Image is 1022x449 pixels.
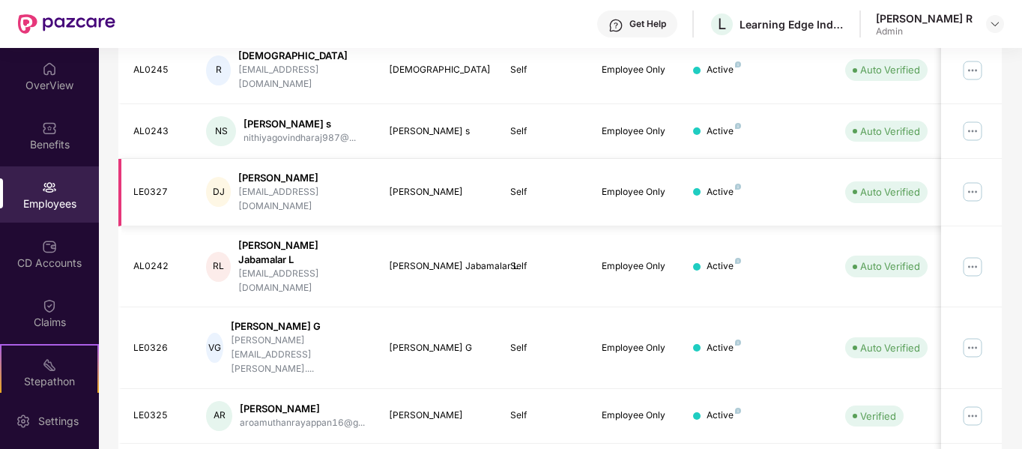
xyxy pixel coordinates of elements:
div: Active [707,341,741,355]
img: svg+xml;base64,PHN2ZyBpZD0iU2V0dGluZy0yMHgyMCIgeG1sbnM9Imh0dHA6Ly93d3cudzMub3JnLzIwMDAvc3ZnIiB3aW... [16,414,31,429]
div: Employee Only [602,341,669,355]
img: manageButton [961,119,985,143]
img: svg+xml;base64,PHN2ZyBpZD0iQ2xhaW0iIHhtbG5zPSJodHRwOi8vd3d3LnczLm9yZy8yMDAwL3N2ZyIgd2lkdGg9IjIwIi... [42,298,57,313]
div: Self [510,63,578,77]
div: Verified [860,409,896,424]
div: [PERSON_NAME] [389,409,487,423]
div: LE0325 [133,409,183,423]
div: [PERSON_NAME] [389,185,487,199]
img: svg+xml;base64,PHN2ZyB4bWxucz0iaHR0cDovL3d3dy53My5vcmcvMjAwMC9zdmciIHdpZHRoPSI4IiBoZWlnaHQ9IjgiIH... [735,340,741,346]
img: svg+xml;base64,PHN2ZyBpZD0iSGVscC0zMngzMiIgeG1sbnM9Imh0dHA6Ly93d3cudzMub3JnLzIwMDAvc3ZnIiB3aWR0aD... [608,18,623,33]
img: manageButton [961,404,985,428]
img: svg+xml;base64,PHN2ZyBpZD0iQ0RfQWNjb3VudHMiIGRhdGEtbmFtZT0iQ0QgQWNjb3VudHMiIHhtbG5zPSJodHRwOi8vd3... [42,239,57,254]
div: [PERSON_NAME] [240,402,365,416]
img: manageButton [961,180,985,204]
div: Active [707,259,741,274]
img: svg+xml;base64,PHN2ZyBpZD0iRHJvcGRvd24tMzJ4MzIiIHhtbG5zPSJodHRwOi8vd3d3LnczLm9yZy8yMDAwL3N2ZyIgd2... [989,18,1001,30]
div: Active [707,185,741,199]
div: Auto Verified [860,62,920,77]
div: LE0327 [133,185,183,199]
div: Self [510,124,578,139]
div: [PERSON_NAME] [238,171,365,185]
div: Auto Verified [860,184,920,199]
div: Employee Only [602,259,669,274]
div: Admin [876,25,973,37]
div: Auto Verified [860,259,920,274]
div: [DEMOGRAPHIC_DATA] [389,63,487,77]
div: R [206,55,231,85]
div: Learning Edge India Private Limited [740,17,844,31]
div: nithiyagovindharaj987@... [244,131,356,145]
div: [PERSON_NAME] R [876,11,973,25]
div: [PERSON_NAME][EMAIL_ADDRESS][PERSON_NAME].... [231,334,365,376]
img: svg+xml;base64,PHN2ZyB4bWxucz0iaHR0cDovL3d3dy53My5vcmcvMjAwMC9zdmciIHdpZHRoPSI4IiBoZWlnaHQ9IjgiIH... [735,258,741,264]
img: svg+xml;base64,PHN2ZyBpZD0iQmVuZWZpdHMiIHhtbG5zPSJodHRwOi8vd3d3LnczLm9yZy8yMDAwL3N2ZyIgd2lkdGg9Ij... [42,121,57,136]
div: Active [707,63,741,77]
div: [PERSON_NAME] s [389,124,487,139]
div: Self [510,341,578,355]
img: manageButton [961,336,985,360]
div: [EMAIL_ADDRESS][DOMAIN_NAME] [238,267,365,295]
div: [EMAIL_ADDRESS][DOMAIN_NAME] [238,63,365,91]
img: svg+xml;base64,PHN2ZyB4bWxucz0iaHR0cDovL3d3dy53My5vcmcvMjAwMC9zdmciIHdpZHRoPSI4IiBoZWlnaHQ9IjgiIH... [735,61,741,67]
img: manageButton [961,255,985,279]
img: svg+xml;base64,PHN2ZyB4bWxucz0iaHR0cDovL3d3dy53My5vcmcvMjAwMC9zdmciIHdpZHRoPSI4IiBoZWlnaHQ9IjgiIH... [735,123,741,129]
div: Employee Only [602,124,669,139]
div: Active [707,409,741,423]
div: AL0242 [133,259,183,274]
div: aroamuthanrayappan16@g... [240,416,365,430]
img: svg+xml;base64,PHN2ZyBpZD0iRW1wbG95ZWVzIiB4bWxucz0iaHR0cDovL3d3dy53My5vcmcvMjAwMC9zdmciIHdpZHRoPS... [42,180,57,195]
div: Auto Verified [860,124,920,139]
img: New Pazcare Logo [18,14,115,34]
div: LE0326 [133,341,183,355]
div: DJ [206,177,231,207]
div: Get Help [629,18,666,30]
div: Self [510,409,578,423]
div: [PERSON_NAME] s [244,117,356,131]
div: AL0243 [133,124,183,139]
div: Employee Only [602,185,669,199]
div: AR [206,401,232,431]
img: svg+xml;base64,PHN2ZyB4bWxucz0iaHR0cDovL3d3dy53My5vcmcvMjAwMC9zdmciIHdpZHRoPSI4IiBoZWlnaHQ9IjgiIH... [735,184,741,190]
div: Stepathon [1,374,97,389]
div: [PERSON_NAME] Jabamalar L [389,259,487,274]
div: [PERSON_NAME] Jabamalar L [238,238,365,267]
div: Active [707,124,741,139]
div: Self [510,259,578,274]
div: Self [510,185,578,199]
div: [EMAIL_ADDRESS][DOMAIN_NAME] [238,185,365,214]
img: svg+xml;base64,PHN2ZyB4bWxucz0iaHR0cDovL3d3dy53My5vcmcvMjAwMC9zdmciIHdpZHRoPSIyMSIgaGVpZ2h0PSIyMC... [42,358,57,373]
img: svg+xml;base64,PHN2ZyB4bWxucz0iaHR0cDovL3d3dy53My5vcmcvMjAwMC9zdmciIHdpZHRoPSI4IiBoZWlnaHQ9IjgiIH... [735,408,741,414]
img: svg+xml;base64,PHN2ZyBpZD0iSG9tZSIgeG1sbnM9Imh0dHA6Ly93d3cudzMub3JnLzIwMDAvc3ZnIiB3aWR0aD0iMjAiIG... [42,61,57,76]
div: [PERSON_NAME] G [231,319,365,334]
div: AL0245 [133,63,183,77]
div: Employee Only [602,409,669,423]
div: Employee Only [602,63,669,77]
div: VG [206,333,223,363]
div: Auto Verified [860,340,920,355]
div: Settings [34,414,83,429]
div: NS [206,116,236,146]
div: RL [206,252,231,282]
img: manageButton [961,58,985,82]
span: L [718,15,726,33]
div: [PERSON_NAME] G [389,341,487,355]
div: [DEMOGRAPHIC_DATA] [238,49,365,63]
